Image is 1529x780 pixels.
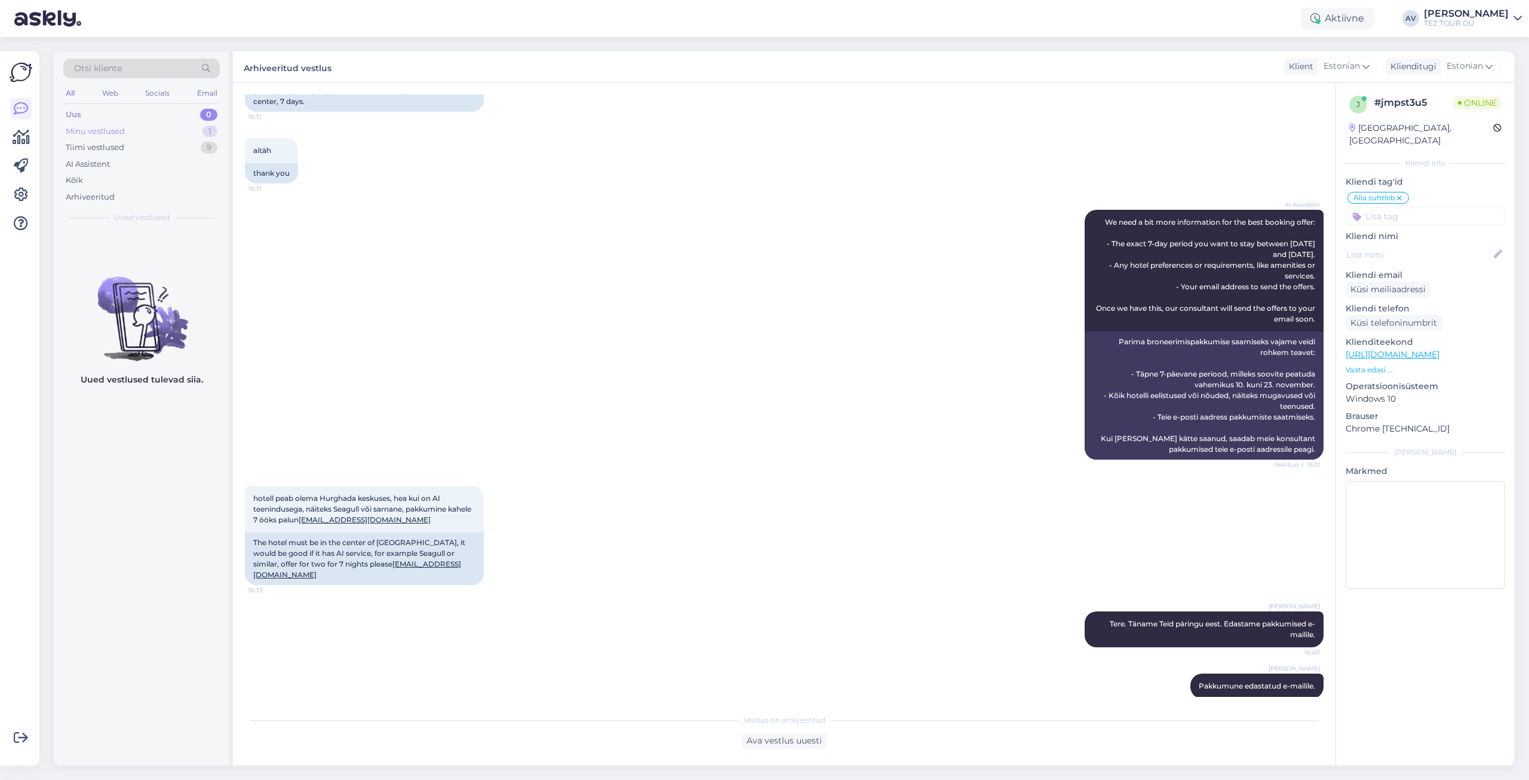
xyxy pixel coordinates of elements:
div: Email [195,85,220,101]
span: 16:33 [248,586,293,595]
div: AV [1402,10,1419,27]
div: TEZ TOUR OÜ [1424,19,1509,28]
div: Web [100,85,121,101]
span: Otsi kliente [74,62,122,75]
span: AI Assistent [1275,200,1320,209]
div: Arhiveeritud [66,191,115,203]
a: [EMAIL_ADDRESS][DOMAIN_NAME] [299,515,431,524]
p: Brauser [1346,410,1505,423]
div: [GEOGRAPHIC_DATA], [GEOGRAPHIC_DATA] [1349,122,1493,147]
div: 0 [200,109,217,121]
span: Alla suhtleb [1353,194,1395,201]
img: Askly Logo [10,61,32,84]
span: 16:40 [1275,648,1320,657]
div: 9 [201,142,217,154]
div: Kliendi info [1346,158,1505,169]
div: Kõik [66,175,83,186]
div: Küsi meiliaadressi [1346,282,1430,298]
p: Kliendi telefon [1346,302,1505,315]
p: Chrome [TECHNICAL_ID] [1346,423,1505,435]
span: Vestlus on arhiveeritud [744,715,825,726]
div: 1 [202,126,217,137]
label: Arhiveeritud vestlus [244,59,331,75]
div: Socials [143,85,172,101]
span: aitäh [253,146,271,155]
span: Estonian [1447,60,1483,73]
div: Ava vestlus uuesti [742,733,827,749]
div: Uus [66,109,81,121]
span: 16:31 [248,184,293,193]
p: Kliendi email [1346,269,1505,282]
p: Kliendi nimi [1346,230,1505,243]
span: Online [1453,96,1502,109]
div: Klient [1284,60,1313,73]
div: Klienditugi [1386,60,1436,73]
span: Estonian [1324,60,1360,73]
div: thank you [245,163,298,183]
span: Nähtud ✓ 16:31 [1275,460,1320,469]
span: Pakkumune edastatud e-mailile. [1199,681,1315,690]
p: Klienditeekond [1346,336,1505,348]
p: Vaata edasi ... [1346,365,1505,375]
a: [PERSON_NAME]TEZ TOUR OÜ [1424,9,1522,28]
div: All [63,85,77,101]
p: Uued vestlused tulevad siia. [81,374,203,386]
input: Lisa tag [1346,207,1505,225]
div: The hotel must be in the center of [GEOGRAPHIC_DATA], it would be good if it has AI service, for ... [245,533,484,585]
span: 16:31 [248,112,293,121]
div: Küsi telefoninumbrit [1346,315,1442,331]
div: [PERSON_NAME] [1424,9,1509,19]
div: Tiimi vestlused [66,142,124,154]
div: [PERSON_NAME] [1346,447,1505,458]
div: # jmpst3u5 [1374,96,1453,110]
span: [PERSON_NAME] [1269,664,1320,673]
span: We need a bit more information for the best booking offer: - The exact 7-day period you want to s... [1096,218,1317,323]
input: Lisa nimi [1346,248,1491,261]
span: Tere. Täname Teid päringu eest. Edastame pakkumised e-mailile. [1110,619,1315,639]
p: Kliendi tag'id [1346,176,1505,188]
div: Aktiivne [1301,8,1374,29]
a: [URL][DOMAIN_NAME] [1346,349,1439,360]
span: j [1356,100,1360,109]
p: Windows 10 [1346,393,1505,405]
span: hotell peab olema Hurghada keskuses, hea kui on AI teenindusega, näiteks Seagull või sarnane, pak... [253,494,473,524]
div: Parima broneerimispakkumise saamiseks vajame veidi rohkem teavet: - Täpne 7-päevane periood, mill... [1085,332,1324,460]
img: No chats [54,255,229,363]
div: AI Assistent [66,158,110,170]
span: [PERSON_NAME] [1269,602,1320,611]
div: Minu vestlused [66,126,125,137]
p: Märkmed [1346,465,1505,478]
p: Operatsioonisüsteem [1346,380,1505,393]
span: Uued vestlused [114,212,170,223]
